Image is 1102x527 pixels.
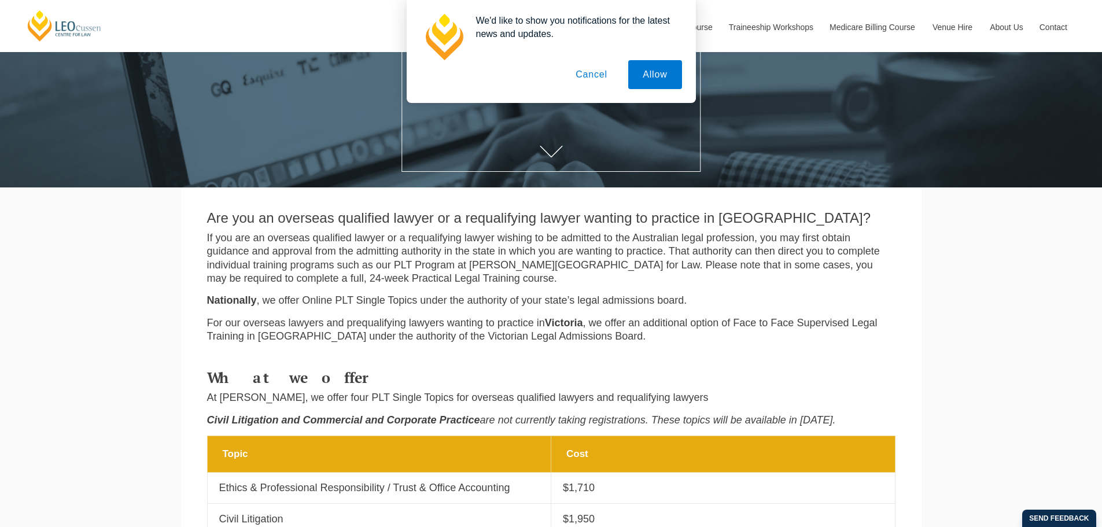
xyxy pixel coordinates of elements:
[207,316,895,344] p: For our overseas lawyers and prequalifying lawyers wanting to practice in , we offer an additiona...
[628,60,681,89] button: Allow
[207,231,895,286] p: If you are an overseas qualified lawyer or a requalifying lawyer wishing to be admitted to the Au...
[219,513,540,526] p: Civil Litigation
[467,14,682,40] div: We'd like to show you notifications for the latest news and updates.
[207,211,895,226] h2: Are you an overseas qualified lawyer or a requalifying lawyer wanting to practice in [GEOGRAPHIC_...
[421,14,467,60] img: notification icon
[561,60,622,89] button: Cancel
[207,294,257,306] strong: Nationally
[207,391,895,404] p: At [PERSON_NAME], we offer four PLT Single Topics for overseas qualified lawyers and requalifying...
[207,414,480,426] em: Civil Litigation and Commercial and Corporate Practice
[480,414,836,426] em: are not currently taking registrations. These topics will be available in [DATE].
[219,481,540,495] p: Ethics & Professional Responsibility / Trust & Office Accounting
[207,294,895,307] p: , we offer Online PLT Single Topics under the authority of your state’s legal admissions board.
[563,513,883,526] p: $1,950
[207,436,551,472] th: Topic
[545,317,583,329] strong: Victoria
[207,368,372,387] strong: What we offer
[551,436,895,472] th: Cost
[563,481,883,495] p: $1,710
